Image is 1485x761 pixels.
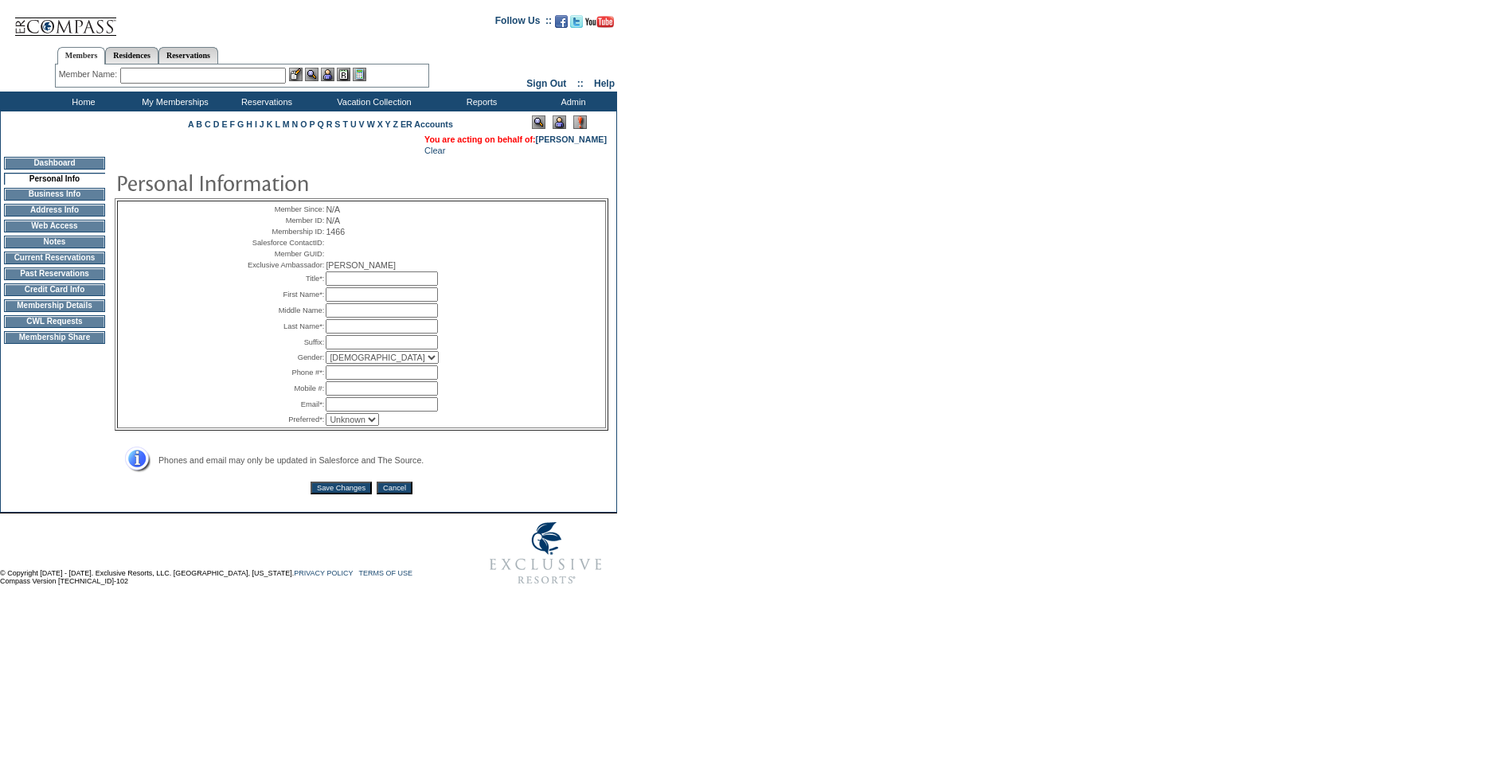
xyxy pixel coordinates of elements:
[244,335,324,349] td: Suffix:
[294,569,353,577] a: PRIVACY POLICY
[393,119,398,129] a: Z
[377,119,383,129] a: X
[326,216,340,225] span: N/A
[4,236,105,248] td: Notes
[434,92,526,111] td: Reports
[105,47,158,64] a: Residences
[311,482,372,494] input: Save Changes
[526,78,566,89] a: Sign Out
[305,68,318,81] img: View
[353,68,366,81] img: b_calculator.gif
[309,119,315,129] a: P
[4,173,105,185] td: Personal Info
[244,413,324,426] td: Preferred*:
[475,513,617,593] img: Exclusive Resorts
[573,115,587,129] img: Log Concern/Member Elevation
[260,119,264,129] a: J
[555,20,568,29] a: Become our fan on Facebook
[4,331,105,344] td: Membership Share
[244,397,324,412] td: Email*:
[292,119,299,129] a: N
[326,205,340,214] span: N/A
[158,47,218,64] a: Reservations
[585,20,614,29] a: Subscribe to our YouTube Channel
[4,157,105,170] td: Dashboard
[367,119,375,129] a: W
[570,15,583,28] img: Follow us on Twitter
[342,119,348,129] a: T
[57,47,106,64] a: Members
[553,115,566,129] img: Impersonate
[300,119,307,129] a: O
[244,205,324,214] td: Member Since:
[229,119,235,129] a: F
[59,68,120,81] div: Member Name:
[401,119,453,129] a: ER Accounts
[4,315,105,328] td: CWL Requests
[359,569,413,577] a: TERMS OF USE
[289,68,303,81] img: b_edit.gif
[4,299,105,312] td: Membership Details
[495,14,552,33] td: Follow Us ::
[570,20,583,29] a: Follow us on Twitter
[275,119,279,129] a: L
[424,146,445,155] a: Clear
[532,115,545,129] img: View Mode
[4,220,105,232] td: Web Access
[334,119,340,129] a: S
[158,455,424,465] span: Phones and email may only be updated in Salesforce and The Source.
[4,283,105,296] td: Credit Card Info
[267,119,273,129] a: K
[377,482,412,494] input: Cancel
[115,166,434,198] img: pgTtlPersonalInfo.gif
[219,92,311,111] td: Reservations
[244,351,324,364] td: Gender:
[585,16,614,28] img: Subscribe to our YouTube Channel
[244,319,324,334] td: Last Name*:
[283,119,290,129] a: M
[244,287,324,302] td: First Name*:
[244,227,324,236] td: Membership ID:
[244,271,324,286] td: Title*:
[359,119,365,129] a: V
[244,303,324,318] td: Middle Name:
[350,119,357,129] a: U
[594,78,615,89] a: Help
[526,92,617,111] td: Admin
[321,68,334,81] img: Impersonate
[221,119,227,129] a: E
[555,15,568,28] img: Become our fan on Facebook
[244,365,324,380] td: Phone #*:
[115,447,150,473] img: Address Info
[188,119,193,129] a: A
[244,260,324,270] td: Exclusive Ambassador:
[244,216,324,225] td: Member ID:
[337,68,350,81] img: Reservations
[4,188,105,201] td: Business Info
[213,119,220,129] a: D
[385,119,391,129] a: Y
[4,204,105,217] td: Address Info
[14,4,117,37] img: Compass Home
[255,119,257,129] a: I
[244,381,324,396] td: Mobile #:
[311,92,434,111] td: Vacation Collection
[424,135,607,144] span: You are acting on behalf of:
[536,135,607,144] a: [PERSON_NAME]
[4,252,105,264] td: Current Reservations
[577,78,584,89] span: ::
[36,92,127,111] td: Home
[317,119,323,129] a: Q
[246,119,252,129] a: H
[4,267,105,280] td: Past Reservations
[326,227,345,236] span: 1466
[127,92,219,111] td: My Memberships
[205,119,211,129] a: C
[244,238,324,248] td: Salesforce ContactID:
[326,119,333,129] a: R
[237,119,244,129] a: G
[244,249,324,259] td: Member GUID:
[196,119,202,129] a: B
[326,260,396,270] span: [PERSON_NAME]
